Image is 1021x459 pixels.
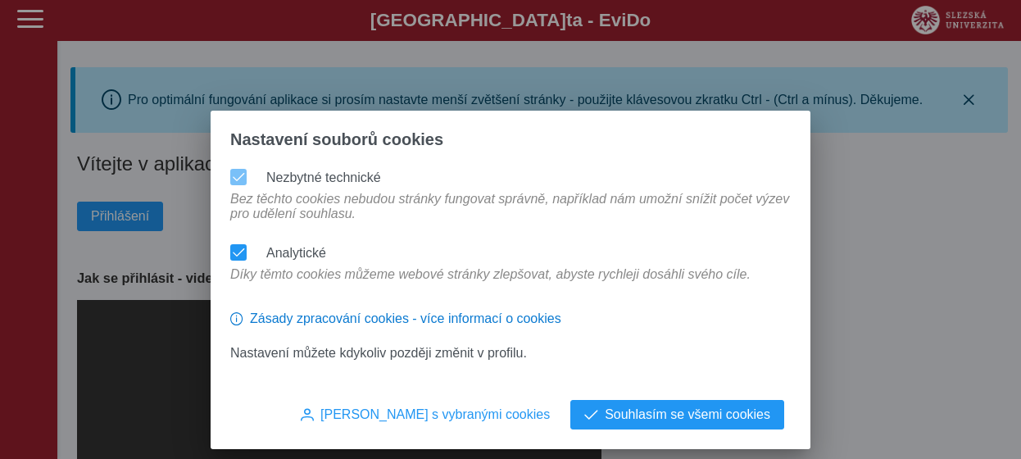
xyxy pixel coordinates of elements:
[250,311,561,326] span: Zásady zpracování cookies - více informací o cookies
[266,170,381,184] label: Nezbytné technické
[230,130,443,149] span: Nastavení souborů cookies
[230,346,791,361] p: Nastavení můžete kdykoliv později změnit v profilu.
[266,246,326,260] label: Analytické
[570,400,784,429] button: Souhlasím se všemi cookies
[224,267,757,298] div: Díky těmto cookies můžeme webové stránky zlepšovat, abyste rychleji dosáhli svého cíle.
[605,407,770,422] span: Souhlasím se všemi cookies
[230,318,561,332] a: Zásady zpracování cookies - více informací o cookies
[287,400,564,429] button: [PERSON_NAME] s vybranými cookies
[230,305,561,333] button: Zásady zpracování cookies - více informací o cookies
[224,192,797,238] div: Bez těchto cookies nebudou stránky fungovat správně, například nám umožní snížit počet výzev pro ...
[320,407,550,422] span: [PERSON_NAME] s vybranými cookies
